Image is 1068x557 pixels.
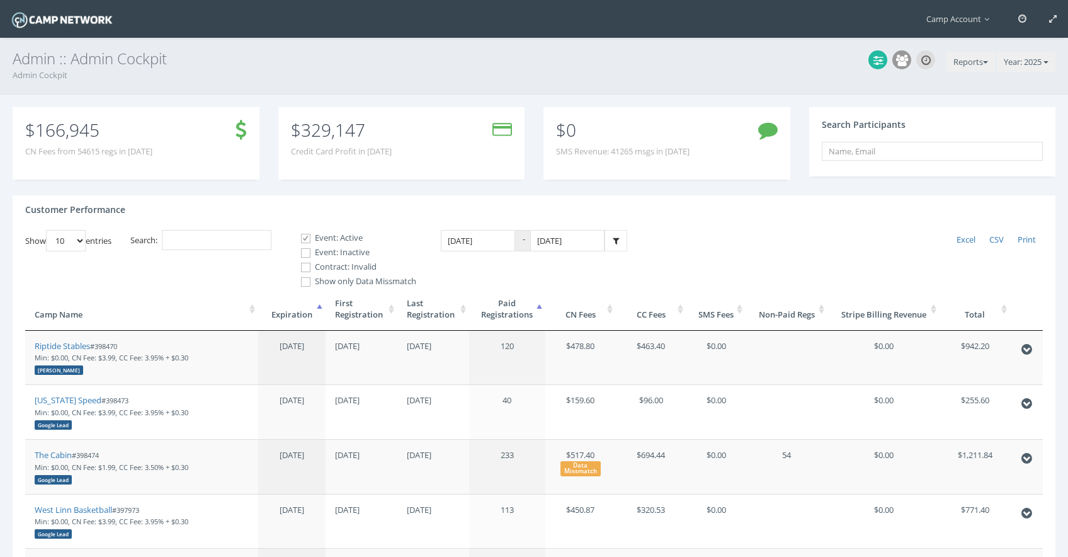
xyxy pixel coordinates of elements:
th: Total: activate to sort column ascending [940,288,1010,331]
span: [DATE] [280,394,304,406]
td: $1,211.84 [940,439,1010,494]
h3: Admin :: Admin Cockpit [13,50,1055,67]
a: Excel [950,230,982,250]
td: 113 [469,494,545,549]
span: Year: 2025 [1004,56,1042,67]
td: $0.00 [827,384,940,439]
span: [DATE] [280,340,304,352]
input: Name, Email [822,142,1043,161]
th: Camp Name: activate to sort column ascending [25,288,258,331]
span: - [515,230,530,252]
p: $ [25,123,152,137]
span: Credit Card Profit in [DATE] [291,146,392,158]
small: #398473 Min: $0.00, CN Fee: $3.99, CC Fee: 3.95% + $0.30 [35,396,188,428]
td: $450.87 [545,494,616,549]
td: 233 [469,439,545,494]
span: [DATE] [280,449,304,461]
td: $320.53 [616,494,686,549]
label: Show entries [25,230,111,251]
span: $0 [556,118,576,142]
td: 54 [746,439,827,494]
a: Riptide Stables [35,340,90,352]
td: $0.00 [686,384,746,439]
input: Date Range: To [530,230,605,252]
td: [DATE] [326,439,397,494]
td: $463.40 [616,331,686,385]
label: Search: [130,230,271,251]
label: Contract: Invalid [290,261,416,273]
input: Date Range: From [441,230,515,252]
td: $0.00 [686,439,746,494]
a: [US_STATE] Speed [35,394,101,406]
td: $0.00 [686,494,746,549]
td: [DATE] [326,331,397,385]
th: PaidRegistrations: activate to sort column ascending [469,288,545,331]
td: $96.00 [616,384,686,439]
td: [DATE] [326,494,397,549]
small: #397973 Min: $0.00, CN Fee: $3.99, CC Fee: 3.95% + $0.30 [35,505,188,538]
span: Excel [957,234,975,245]
th: Non-Paid Regs: activate to sort column ascending [746,288,827,331]
input: Search: [162,230,271,251]
div: Google Lead [35,529,72,539]
th: Expiration: activate to sort column descending [258,288,326,331]
div: [PERSON_NAME] [35,365,83,375]
div: Google Lead [35,420,72,430]
span: CN Fees from 54615 regs in [DATE] [25,146,152,158]
small: #398474 Min: $0.00, CN Fee: $1.99, CC Fee: 3.50% + $0.30 [35,451,188,483]
div: Data Missmatch [560,461,601,476]
a: CSV [982,230,1011,250]
span: 329,147 [301,118,365,142]
div: Google Lead [35,475,72,485]
button: Reports [946,52,995,72]
h4: Customer Performance [25,205,125,214]
th: SMS Fees: activate to sort column ascending [686,288,746,331]
td: [DATE] [397,384,469,439]
td: $478.80 [545,331,616,385]
th: Stripe Billing Revenue: activate to sort column ascending [827,288,940,331]
td: $942.20 [940,331,1010,385]
label: Event: Inactive [290,246,416,259]
td: $0.00 [827,439,940,494]
label: Show only Data Missmatch [290,275,416,288]
span: CSV [989,234,1004,245]
td: 120 [469,331,545,385]
th: CC Fees: activate to sort column ascending [616,288,686,331]
td: [DATE] [397,331,469,385]
span: Print [1018,234,1036,245]
td: $771.40 [940,494,1010,549]
h4: Search Participants [822,120,906,129]
span: Camp Account [926,13,996,25]
p: $ [291,123,392,137]
small: #398470 Min: $0.00, CN Fee: $3.99, CC Fee: 3.95% + $0.30 [35,342,188,374]
label: Event: Active [290,232,416,244]
span: SMS Revenue: 41265 msgs in [DATE] [556,146,690,158]
td: $517.40 [545,439,616,494]
span: 166,945 [35,118,99,142]
th: CN Fees: activate to sort column ascending [545,288,616,331]
td: $255.60 [940,384,1010,439]
a: Admin Cockpit [13,69,67,81]
img: Camp Network [9,9,115,31]
select: Showentries [46,230,86,251]
td: $0.00 [827,494,940,549]
button: Year: 2025 [997,52,1055,72]
td: 40 [469,384,545,439]
td: $159.60 [545,384,616,439]
td: [DATE] [397,439,469,494]
a: West Linn Basketball [35,504,112,515]
a: Print [1011,230,1043,250]
th: FirstRegistration: activate to sort column ascending [326,288,397,331]
th: LastRegistration: activate to sort column ascending [397,288,469,331]
td: [DATE] [326,384,397,439]
td: $694.44 [616,439,686,494]
td: $0.00 [827,331,940,385]
td: $0.00 [686,331,746,385]
span: [DATE] [280,504,304,515]
td: [DATE] [397,494,469,549]
a: The Cabin [35,449,72,461]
